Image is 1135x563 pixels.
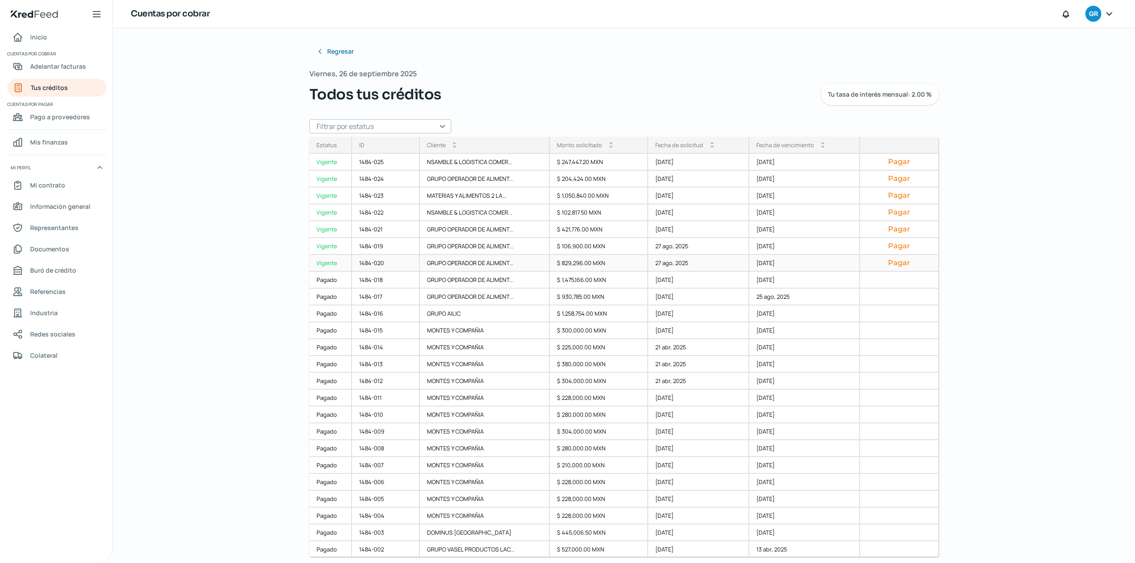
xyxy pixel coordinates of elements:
[648,238,749,255] div: 27 ago, 2025
[550,440,648,457] div: $ 280,000.00 MXN
[309,524,352,541] a: Pagado
[30,307,58,318] span: Industria
[352,524,420,541] div: 1484-003
[550,373,648,390] div: $ 304,000.00 MXN
[420,491,550,508] div: MONTES Y COMPAÑIA
[648,356,749,373] div: 21 abr, 2025
[30,61,86,72] span: Adelantar facturas
[420,508,550,524] div: MONTES Y COMPAÑIA
[648,339,749,356] div: 21 abr, 2025
[309,171,352,188] a: Vigente
[749,305,860,322] div: [DATE]
[648,390,749,407] div: [DATE]
[309,508,352,524] div: Pagado
[30,137,68,148] span: Mis finanzas
[648,491,749,508] div: [DATE]
[427,141,446,149] div: Cliente
[749,373,860,390] div: [DATE]
[309,407,352,423] div: Pagado
[131,8,210,20] h1: Cuentas por cobrar
[420,457,550,474] div: MONTES Y COMPAÑIA
[648,272,749,289] div: [DATE]
[420,221,550,238] div: GRUPO OPERADOR DE ALIMENT...
[550,457,648,474] div: $ 210,000.00 MXN
[309,43,361,60] button: Regresar
[309,457,352,474] a: Pagado
[309,238,352,255] a: Vigente
[30,201,90,212] span: Información general
[648,440,749,457] div: [DATE]
[352,491,420,508] div: 1484-005
[420,541,550,558] div: GRUPO VASEL PRODUCTOS LAC...
[550,407,648,423] div: $ 280,000.00 MXN
[420,407,550,423] div: MONTES Y COMPAÑIA
[352,373,420,390] div: 1484-012
[749,407,860,423] div: [DATE]
[420,524,550,541] div: DOMINUS [GEOGRAPHIC_DATA]
[317,141,337,149] div: Estatus
[309,339,352,356] div: Pagado
[550,423,648,440] div: $ 304,000.00 MXN
[352,272,420,289] div: 1484-018
[352,289,420,305] div: 1484-017
[309,255,352,272] a: Vigente
[352,356,420,373] div: 1484-013
[749,171,860,188] div: [DATE]
[749,457,860,474] div: [DATE]
[867,258,931,267] button: Pagar
[352,322,420,339] div: 1484-015
[30,111,90,122] span: Pago a proveedores
[309,541,352,558] a: Pagado
[7,325,107,343] a: Redes sociales
[550,322,648,339] div: $ 300,000.00 MXN
[30,328,75,340] span: Redes sociales
[557,141,602,149] div: Monto solicitado
[828,91,932,98] span: Tu tasa de interés mensual: 2.00 %
[7,58,107,75] a: Adelantar facturas
[749,204,860,221] div: [DATE]
[867,157,931,166] button: Pagar
[31,82,68,93] span: Tus créditos
[309,305,352,322] div: Pagado
[352,423,420,440] div: 1484-009
[749,188,860,204] div: [DATE]
[309,204,352,221] a: Vigente
[352,188,420,204] div: 1484-023
[7,79,107,97] a: Tus créditos
[749,541,860,558] div: 13 abr, 2025
[309,272,352,289] a: Pagado
[420,356,550,373] div: MONTES Y COMPAÑIA
[749,255,860,272] div: [DATE]
[420,255,550,272] div: GRUPO OPERADOR DE ALIMENT...
[309,474,352,491] a: Pagado
[352,238,420,255] div: 1484-019
[7,347,107,364] a: Colateral
[648,541,749,558] div: [DATE]
[550,356,648,373] div: $ 380,000.00 MXN
[309,390,352,407] div: Pagado
[309,440,352,457] a: Pagado
[420,188,550,204] div: MATERIAS Y ALIMENTOS 2 LA...
[821,145,825,149] i: arrow_drop_down
[550,474,648,491] div: $ 228,000.00 MXN
[749,339,860,356] div: [DATE]
[749,508,860,524] div: [DATE]
[648,154,749,171] div: [DATE]
[749,221,860,238] div: [DATE]
[867,225,931,234] button: Pagar
[309,423,352,440] a: Pagado
[655,141,703,149] div: Fecha de solicitud
[309,221,352,238] div: Vigente
[30,350,58,361] span: Colateral
[648,407,749,423] div: [DATE]
[7,133,107,151] a: Mis finanzas
[309,188,352,204] div: Vigente
[420,390,550,407] div: MONTES Y COMPAÑIA
[420,171,550,188] div: GRUPO OPERADOR DE ALIMENT...
[749,272,860,289] div: [DATE]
